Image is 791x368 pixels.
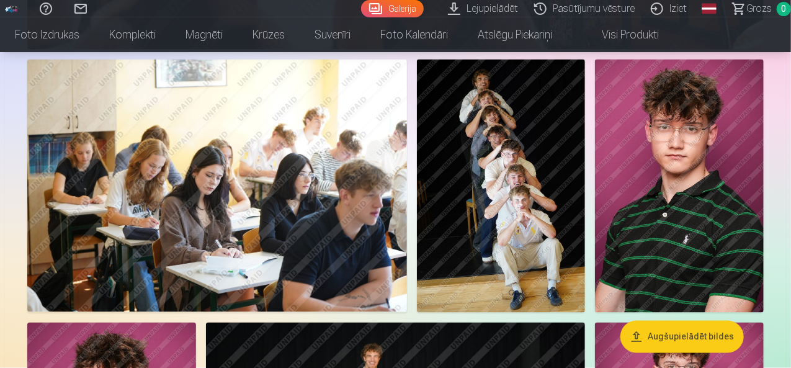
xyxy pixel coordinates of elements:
[5,5,19,12] img: /fa1
[746,1,772,16] span: Grozs
[94,17,171,52] a: Komplekti
[365,17,463,52] a: Foto kalendāri
[777,2,791,16] span: 0
[300,17,365,52] a: Suvenīri
[171,17,238,52] a: Magnēti
[238,17,300,52] a: Krūzes
[463,17,567,52] a: Atslēgu piekariņi
[620,321,744,353] button: Augšupielādēt bildes
[567,17,674,52] a: Visi produkti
